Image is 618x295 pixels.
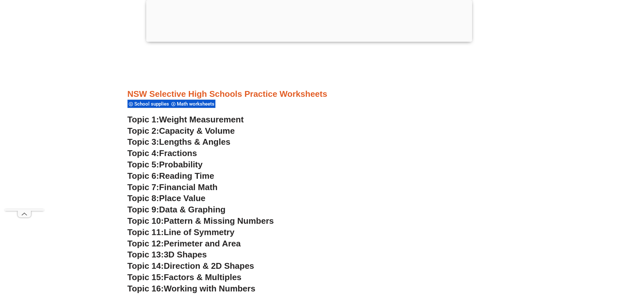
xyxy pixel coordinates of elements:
span: Topic 9: [127,205,159,214]
span: Topic 10: [127,216,164,226]
span: Reading Time [159,171,214,181]
span: Fractions [159,148,197,158]
a: Topic 9:Data & Graphing [127,205,226,214]
iframe: Chat Widget [510,222,618,295]
span: Topic 11: [127,227,164,237]
span: Pattern & Missing Numbers [164,216,274,226]
span: Topic 16: [127,284,164,293]
span: Perimeter and Area [164,239,241,248]
h3: NSW Selective High Schools Practice Worksheets [127,89,491,100]
span: Topic 8: [127,193,159,203]
span: Lengths & Angles [159,137,230,147]
div: Math worksheets [170,99,215,108]
span: Topic 14: [127,261,164,271]
a: Topic 5:Probability [127,160,203,169]
span: Topic 13: [127,250,164,259]
span: Topic 15: [127,272,164,282]
span: Topic 4: [127,148,159,158]
span: Math worksheets [177,101,216,107]
span: Capacity & Volume [159,126,235,136]
span: Financial Math [159,182,217,192]
span: School supplies [134,101,171,107]
span: Topic 12: [127,239,164,248]
a: Topic 13:3D Shapes [127,250,207,259]
span: Line of Symmetry [164,227,235,237]
span: Topic 2: [127,126,159,136]
iframe: Advertisement [5,15,44,209]
a: Topic 1:Weight Measurement [127,115,244,124]
span: Data & Graphing [159,205,225,214]
a: Topic 15:Factors & Multiples [127,272,242,282]
span: Topic 7: [127,182,159,192]
a: Topic 6:Reading Time [127,171,214,181]
span: Topic 5: [127,160,159,169]
a: Topic 8:Place Value [127,193,206,203]
a: Topic 14:Direction & 2D Shapes [127,261,254,271]
a: Topic 12:Perimeter and Area [127,239,241,248]
span: Working with Numbers [164,284,255,293]
a: Topic 2:Capacity & Volume [127,126,235,136]
a: Topic 10:Pattern & Missing Numbers [127,216,274,226]
span: Factors & Multiples [164,272,242,282]
span: Probability [159,160,202,169]
span: Topic 6: [127,171,159,181]
a: Topic 7:Financial Math [127,182,218,192]
a: Topic 4:Fractions [127,148,197,158]
a: Topic 11:Line of Symmetry [127,227,235,237]
span: Topic 1: [127,115,159,124]
span: Direction & 2D Shapes [164,261,254,271]
a: Topic 16:Working with Numbers [127,284,256,293]
span: 3D Shapes [164,250,207,259]
div: School supplies [127,99,170,108]
span: Topic 3: [127,137,159,147]
a: Topic 3:Lengths & Angles [127,137,231,147]
span: Weight Measurement [159,115,244,124]
span: Place Value [159,193,205,203]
